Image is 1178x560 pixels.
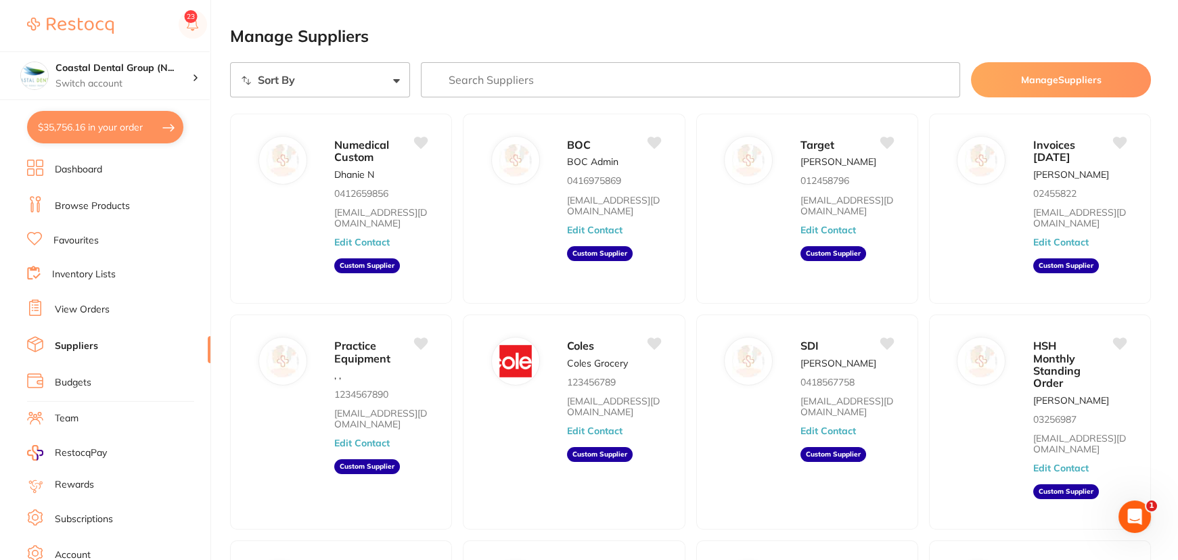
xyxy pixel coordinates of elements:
p: Dhanie N [334,169,374,180]
p: , , [334,370,341,381]
button: Edit Contact [800,225,856,235]
aside: Custom Supplier [567,447,633,462]
p: 1234567890 [334,389,388,400]
a: [EMAIL_ADDRESS][DOMAIN_NAME] [800,195,893,216]
aside: Custom Supplier [1033,258,1099,273]
span: RestocqPay [55,446,107,460]
img: Invoices January 2025 [966,144,998,177]
p: [PERSON_NAME] [1033,395,1109,406]
aside: Custom Supplier [800,246,866,261]
h2: Manage Suppliers [230,27,1151,46]
p: 0418567758 [800,377,855,388]
img: Coles [499,345,532,377]
a: [EMAIL_ADDRESS][DOMAIN_NAME] [567,195,660,216]
button: Edit Contact [800,425,856,436]
button: Edit Contact [567,425,622,436]
button: ManageSuppliers [971,62,1151,97]
a: [EMAIL_ADDRESS][DOMAIN_NAME] [800,396,893,417]
a: Inventory Lists [52,268,116,281]
button: $35,756.16 in your order [27,111,183,143]
p: [PERSON_NAME] [800,156,876,167]
a: Rewards [55,478,94,492]
p: Coles Grocery [567,358,628,369]
p: Switch account [55,77,192,91]
button: Edit Contact [567,225,622,235]
input: Search Suppliers [421,62,960,97]
span: Numedical Custom [334,138,389,164]
p: [PERSON_NAME] [1033,169,1109,180]
iframe: Intercom live chat [1118,500,1151,533]
a: Team [55,412,78,425]
img: RestocqPay [27,445,43,461]
p: BOC Admin [567,156,618,167]
p: [PERSON_NAME] [800,358,876,369]
span: Target [800,138,834,151]
img: BOC [499,144,532,177]
img: SDI [732,345,765,377]
aside: Custom Supplier [334,459,400,474]
a: Budgets [55,376,91,390]
a: Browse Products [55,200,130,213]
img: Restocq Logo [27,18,114,34]
span: SDI [800,339,819,352]
h4: Coastal Dental Group (Newcastle) [55,62,192,75]
a: View Orders [55,303,110,317]
a: Favourites [53,234,99,248]
p: 02455822 [1033,188,1077,199]
a: [EMAIL_ADDRESS][DOMAIN_NAME] [334,207,427,229]
p: 03256987 [1033,414,1077,425]
img: Practice Equipment [267,345,299,377]
aside: Custom Supplier [1033,484,1099,499]
img: Coastal Dental Group (Newcastle) [21,62,48,89]
span: Practice Equipment [334,339,390,365]
p: 0412659856 [334,188,388,199]
button: Edit Contact [334,237,390,248]
img: Target [732,144,765,177]
a: [EMAIL_ADDRESS][DOMAIN_NAME] [567,396,660,417]
a: Dashboard [55,163,102,177]
p: 012458796 [800,175,849,186]
button: Edit Contact [1033,463,1089,473]
button: Edit Contact [334,438,390,448]
a: Restocq Logo [27,10,114,41]
button: Edit Contact [1033,237,1089,248]
a: RestocqPay [27,445,107,461]
a: Suppliers [55,340,98,353]
span: Coles [567,339,594,352]
a: [EMAIL_ADDRESS][DOMAIN_NAME] [334,408,427,429]
img: Numedical Custom [267,144,299,177]
a: Subscriptions [55,513,113,526]
aside: Custom Supplier [567,246,633,261]
p: 123456789 [567,377,616,388]
span: BOC [567,138,591,151]
a: [EMAIL_ADDRESS][DOMAIN_NAME] [1033,207,1126,229]
a: [EMAIL_ADDRESS][DOMAIN_NAME] [1033,433,1126,454]
p: 0416975869 [567,175,621,186]
aside: Custom Supplier [334,258,400,273]
span: 1 [1146,500,1157,511]
span: HSH Monthly Standing Order [1033,339,1081,390]
span: Invoices [DATE] [1033,138,1075,164]
img: HSH Monthly Standing Order [966,345,998,377]
aside: Custom Supplier [800,447,866,462]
